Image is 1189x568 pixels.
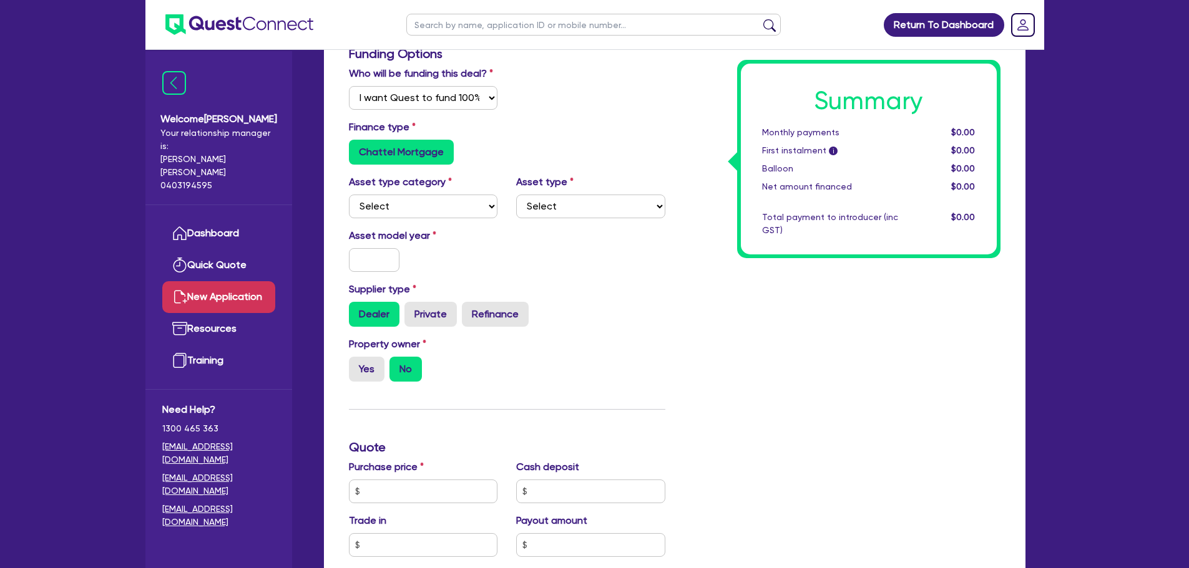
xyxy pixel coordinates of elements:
input: Search by name, application ID or mobile number... [406,14,781,36]
span: $0.00 [951,181,975,191]
span: $0.00 [951,127,975,137]
label: Supplier type [349,282,416,297]
span: 1300 465 363 [162,422,275,435]
span: $0.00 [951,163,975,173]
h3: Funding Options [349,46,665,61]
label: Refinance [462,302,529,327]
img: quest-connect-logo-blue [165,14,313,35]
span: Need Help? [162,402,275,417]
label: Private [404,302,457,327]
label: Asset type [516,175,574,190]
img: icon-menu-close [162,71,186,95]
a: Quick Quote [162,249,275,281]
div: First instalment [753,144,908,157]
a: Training [162,345,275,377]
div: Balloon [753,162,908,175]
label: Yes [349,357,384,382]
label: Asset model year [340,228,507,243]
label: Payout amount [516,513,587,528]
label: Chattel Mortgage [349,140,454,165]
div: Monthly payments [753,126,908,139]
label: Who will be funding this deal? [349,66,493,81]
h3: Quote [349,440,665,455]
a: [EMAIL_ADDRESS][DOMAIN_NAME] [162,440,275,466]
div: Net amount financed [753,180,908,193]
a: Dropdown toggle [1007,9,1039,41]
a: Dashboard [162,218,275,249]
label: Property owner [349,337,426,352]
img: new-application [172,289,187,304]
span: i [829,147,838,156]
span: Welcome [PERSON_NAME] [160,112,277,127]
a: [EMAIL_ADDRESS][DOMAIN_NAME] [162,503,275,529]
div: Total payment to introducer (inc GST) [753,211,908,237]
label: Purchase price [349,460,424,474]
img: resources [172,321,187,336]
label: Trade in [349,513,386,528]
label: No [389,357,422,382]
label: Cash deposit [516,460,579,474]
a: [EMAIL_ADDRESS][DOMAIN_NAME] [162,471,275,498]
label: Finance type [349,120,416,135]
a: New Application [162,281,275,313]
span: $0.00 [951,212,975,222]
a: Return To Dashboard [884,13,1004,37]
span: Your relationship manager is: [PERSON_NAME] [PERSON_NAME] 0403194595 [160,127,277,192]
img: training [172,353,187,368]
img: quick-quote [172,258,187,272]
span: $0.00 [951,145,975,155]
label: Asset type category [349,175,452,190]
a: Resources [162,313,275,345]
h1: Summary [762,86,976,116]
label: Dealer [349,302,399,327]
